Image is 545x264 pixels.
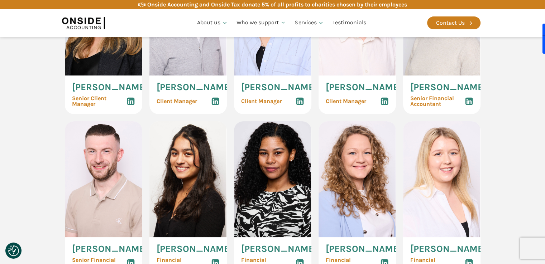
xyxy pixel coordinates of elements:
[193,11,232,35] a: About us
[8,245,19,256] img: Revisit consent button
[410,244,486,254] span: [PERSON_NAME]
[62,15,105,31] img: Onside Accounting
[157,83,233,92] span: [PERSON_NAME]
[241,98,282,104] span: Client Manager
[410,96,465,107] span: Senior Financial Accountant
[326,83,402,92] span: [PERSON_NAME]
[326,98,366,104] span: Client Manager
[410,83,486,92] span: [PERSON_NAME]
[157,98,197,104] span: Client Manager
[241,244,317,254] span: [PERSON_NAME]
[427,16,481,29] a: Contact Us
[241,83,317,92] span: [PERSON_NAME]
[157,244,233,254] span: [PERSON_NAME]
[328,11,370,35] a: Testimonials
[72,244,148,254] span: [PERSON_NAME]
[436,18,465,28] div: Contact Us
[326,244,402,254] span: [PERSON_NAME]
[290,11,328,35] a: Services
[72,96,126,107] span: Senior Client Manager
[72,83,148,92] span: [PERSON_NAME]
[232,11,291,35] a: Who we support
[8,245,19,256] button: Consent Preferences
